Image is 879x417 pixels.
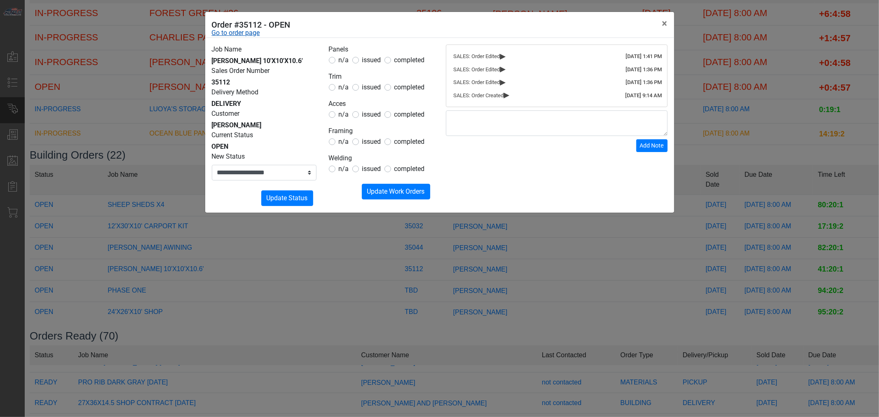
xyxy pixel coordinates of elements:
[212,120,316,130] div: [PERSON_NAME]
[454,78,660,87] div: SALES: Order Edited
[329,72,434,82] legend: Trim
[261,190,313,206] button: Update Status
[212,28,260,38] a: Go to order page
[454,66,660,74] div: SALES: Order Edited
[626,91,662,100] div: [DATE] 9:14 AM
[500,53,506,59] span: ▸
[454,91,660,100] div: SALES: Order Created
[500,79,506,84] span: ▸
[267,194,308,202] span: Update Status
[212,66,270,76] label: Sales Order Number
[212,87,259,97] label: Delivery Method
[212,142,316,152] div: OPEN
[212,45,242,54] label: Job Name
[504,92,510,97] span: ▸
[339,83,349,91] span: n/a
[367,187,425,195] span: Update Work Orders
[626,66,662,74] div: [DATE] 1:36 PM
[329,126,434,137] legend: Framing
[394,56,425,64] span: completed
[626,78,662,87] div: [DATE] 1:36 PM
[339,56,349,64] span: n/a
[362,56,381,64] span: issued
[212,77,316,87] div: 35112
[212,99,316,109] div: DELIVERY
[394,110,425,118] span: completed
[626,52,662,61] div: [DATE] 1:41 PM
[362,184,430,199] button: Update Work Orders
[339,138,349,145] span: n/a
[329,99,434,110] legend: Acces
[656,12,674,35] button: Close
[394,165,425,173] span: completed
[640,142,664,149] span: Add Note
[339,110,349,118] span: n/a
[212,109,240,119] label: Customer
[329,153,434,164] legend: Welding
[339,165,349,173] span: n/a
[329,45,434,55] legend: Panels
[500,66,506,71] span: ▸
[212,57,303,65] span: [PERSON_NAME] 10'X10'X10.6'
[362,138,381,145] span: issued
[212,130,253,140] label: Current Status
[454,52,660,61] div: SALES: Order Edited
[212,152,245,162] label: New Status
[212,19,291,31] h5: Order #35112 - OPEN
[394,83,425,91] span: completed
[362,110,381,118] span: issued
[394,138,425,145] span: completed
[362,165,381,173] span: issued
[636,139,668,152] button: Add Note
[362,83,381,91] span: issued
